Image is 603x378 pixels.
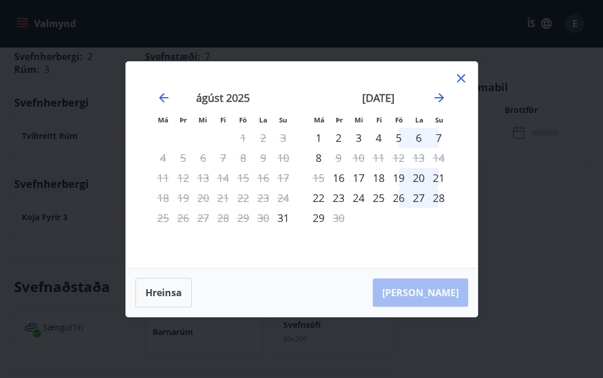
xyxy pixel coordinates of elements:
[153,188,173,208] td: Not available. mánudagur, 18. ágúst 2025
[389,148,409,168] td: Not available. föstudagur, 12. september 2025
[233,128,253,148] td: Not available. föstudagur, 1. ágúst 2025
[193,208,213,228] td: Not available. miðvikudagur, 27. ágúst 2025
[389,188,409,208] td: Choose föstudagur, 26. september 2025 as your check-in date. It’s available.
[369,188,389,208] td: Choose fimmtudagur, 25. september 2025 as your check-in date. It’s available.
[213,148,233,168] td: Not available. fimmtudagur, 7. ágúst 2025
[233,168,253,188] td: Not available. föstudagur, 15. ágúst 2025
[349,128,369,148] td: Choose miðvikudagur, 3. september 2025 as your check-in date. It’s available.
[349,188,369,208] div: 24
[409,148,429,168] td: Not available. laugardagur, 13. september 2025
[273,208,293,228] td: Choose sunnudagur, 31. ágúst 2025 as your check-in date. It’s available.
[369,188,389,208] div: 25
[309,188,329,208] div: 22
[369,168,389,188] td: Choose fimmtudagur, 18. september 2025 as your check-in date. It’s available.
[273,148,293,168] td: Not available. sunnudagur, 10. ágúst 2025
[220,115,226,124] small: Fi
[329,208,349,228] td: Not available. þriðjudagur, 30. september 2025
[389,128,409,148] div: 5
[198,115,207,124] small: Mi
[173,148,193,168] td: Not available. þriðjudagur, 5. ágúst 2025
[158,115,168,124] small: Má
[233,188,253,208] td: Not available. föstudagur, 22. ágúst 2025
[309,148,329,168] td: Choose mánudagur, 8. september 2025 as your check-in date. It’s available.
[429,188,449,208] div: 28
[153,168,173,188] td: Not available. mánudagur, 11. ágúst 2025
[196,91,250,105] strong: ágúst 2025
[329,208,349,228] div: Aðeins útritun í boði
[354,115,363,124] small: Mi
[409,128,429,148] div: 6
[329,128,349,148] td: Choose þriðjudagur, 2. september 2025 as your check-in date. It’s available.
[389,168,409,188] td: Choose föstudagur, 19. september 2025 as your check-in date. It’s available.
[429,168,449,188] td: Choose sunnudagur, 21. september 2025 as your check-in date. It’s available.
[329,168,349,188] div: Aðeins innritun í boði
[329,128,349,148] div: 2
[253,168,273,188] td: Not available. laugardagur, 16. ágúst 2025
[369,168,389,188] div: 18
[309,168,329,188] td: Not available. mánudagur, 15. september 2025
[369,148,389,168] td: Not available. fimmtudagur, 11. september 2025
[362,91,395,105] strong: [DATE]
[140,76,463,254] div: Calendar
[253,128,273,148] td: Not available. laugardagur, 2. ágúst 2025
[309,208,329,228] div: 29
[429,188,449,208] td: Choose sunnudagur, 28. september 2025 as your check-in date. It’s available.
[415,115,423,124] small: La
[389,188,409,208] div: 26
[239,115,247,124] small: Fö
[135,278,192,307] button: Hreinsa
[329,148,349,168] div: Aðeins útritun í boði
[180,115,187,124] small: Þr
[259,115,267,124] small: La
[329,188,349,208] div: 23
[389,128,409,148] td: Choose föstudagur, 5. september 2025 as your check-in date. It’s available.
[349,128,369,148] div: 3
[369,128,389,148] td: Choose fimmtudagur, 4. september 2025 as your check-in date. It’s available.
[336,115,343,124] small: Þr
[329,188,349,208] td: Choose þriðjudagur, 23. september 2025 as your check-in date. It’s available.
[409,188,429,208] div: 27
[273,168,293,188] td: Not available. sunnudagur, 17. ágúst 2025
[173,168,193,188] td: Not available. þriðjudagur, 12. ágúst 2025
[349,168,369,188] div: 17
[273,188,293,208] td: Not available. sunnudagur, 24. ágúst 2025
[309,128,329,148] td: Choose mánudagur, 1. september 2025 as your check-in date. It’s available.
[429,128,449,148] td: Choose sunnudagur, 7. september 2025 as your check-in date. It’s available.
[253,208,273,228] td: Not available. laugardagur, 30. ágúst 2025
[389,168,409,188] div: 19
[409,168,429,188] td: Choose laugardagur, 20. september 2025 as your check-in date. It’s available.
[376,115,382,124] small: Fi
[273,208,293,228] div: Aðeins innritun í boði
[279,115,287,124] small: Su
[233,148,253,168] td: Not available. föstudagur, 8. ágúst 2025
[273,128,293,148] td: Not available. sunnudagur, 3. ágúst 2025
[429,128,449,148] div: 7
[349,168,369,188] td: Choose miðvikudagur, 17. september 2025 as your check-in date. It’s available.
[233,208,253,228] td: Not available. föstudagur, 29. ágúst 2025
[429,148,449,168] td: Not available. sunnudagur, 14. september 2025
[409,188,429,208] td: Choose laugardagur, 27. september 2025 as your check-in date. It’s available.
[253,188,273,208] td: Not available. laugardagur, 23. ágúst 2025
[369,128,389,148] div: 4
[309,208,329,228] td: Choose mánudagur, 29. september 2025 as your check-in date. It’s available.
[193,148,213,168] td: Not available. miðvikudagur, 6. ágúst 2025
[309,128,329,148] div: 1
[193,168,213,188] td: Not available. miðvikudagur, 13. ágúst 2025
[213,208,233,228] td: Not available. fimmtudagur, 28. ágúst 2025
[435,115,443,124] small: Su
[395,115,403,124] small: Fö
[329,168,349,188] td: Choose þriðjudagur, 16. september 2025 as your check-in date. It’s available.
[213,188,233,208] td: Not available. fimmtudagur, 21. ágúst 2025
[432,91,446,105] div: Move forward to switch to the next month.
[173,208,193,228] td: Not available. þriðjudagur, 26. ágúst 2025
[309,148,329,168] div: 8
[173,188,193,208] td: Not available. þriðjudagur, 19. ágúst 2025
[309,188,329,208] td: Choose mánudagur, 22. september 2025 as your check-in date. It’s available.
[329,148,349,168] td: Not available. þriðjudagur, 9. september 2025
[153,148,173,168] td: Not available. mánudagur, 4. ágúst 2025
[349,188,369,208] td: Choose miðvikudagur, 24. september 2025 as your check-in date. It’s available.
[153,208,173,228] td: Not available. mánudagur, 25. ágúst 2025
[253,148,273,168] td: Not available. laugardagur, 9. ágúst 2025
[409,168,429,188] div: 20
[429,168,449,188] div: 21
